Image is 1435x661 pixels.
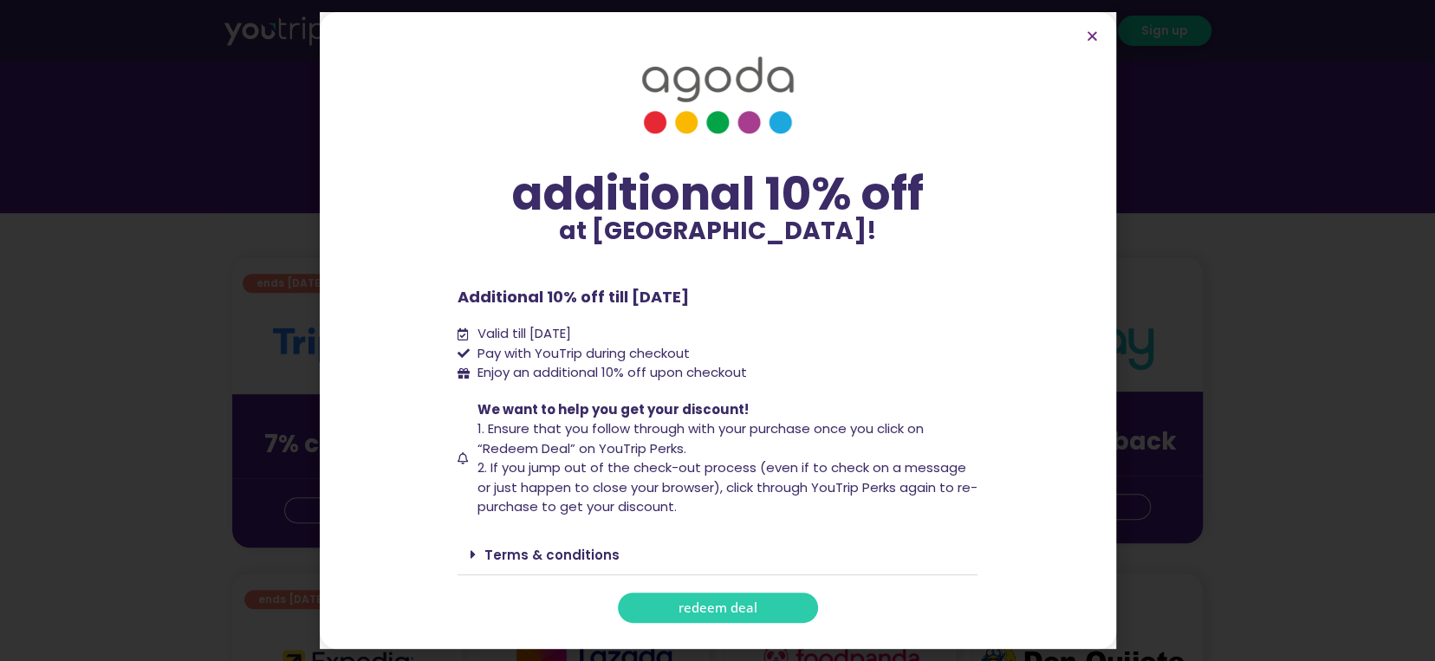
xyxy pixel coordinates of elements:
div: additional 10% off [458,169,977,219]
a: redeem deal [618,593,818,623]
span: Pay with YouTrip during checkout [473,344,690,364]
span: Enjoy an additional 10% off upon checkout [477,363,747,381]
span: 2. If you jump out of the check-out process (even if to check on a message or just happen to clos... [477,458,977,515]
span: 1. Ensure that you follow through with your purchase once you click on “Redeem Deal” on YouTrip P... [477,419,924,457]
p: at [GEOGRAPHIC_DATA]! [458,219,977,243]
span: Valid till [DATE] [473,324,571,344]
a: Terms & conditions [484,546,620,564]
span: redeem deal [679,601,757,614]
div: Terms & conditions [458,535,977,575]
span: We want to help you get your discount! [477,400,749,418]
a: Close [1086,29,1099,42]
p: Additional 10% off till [DATE] [458,285,977,308]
